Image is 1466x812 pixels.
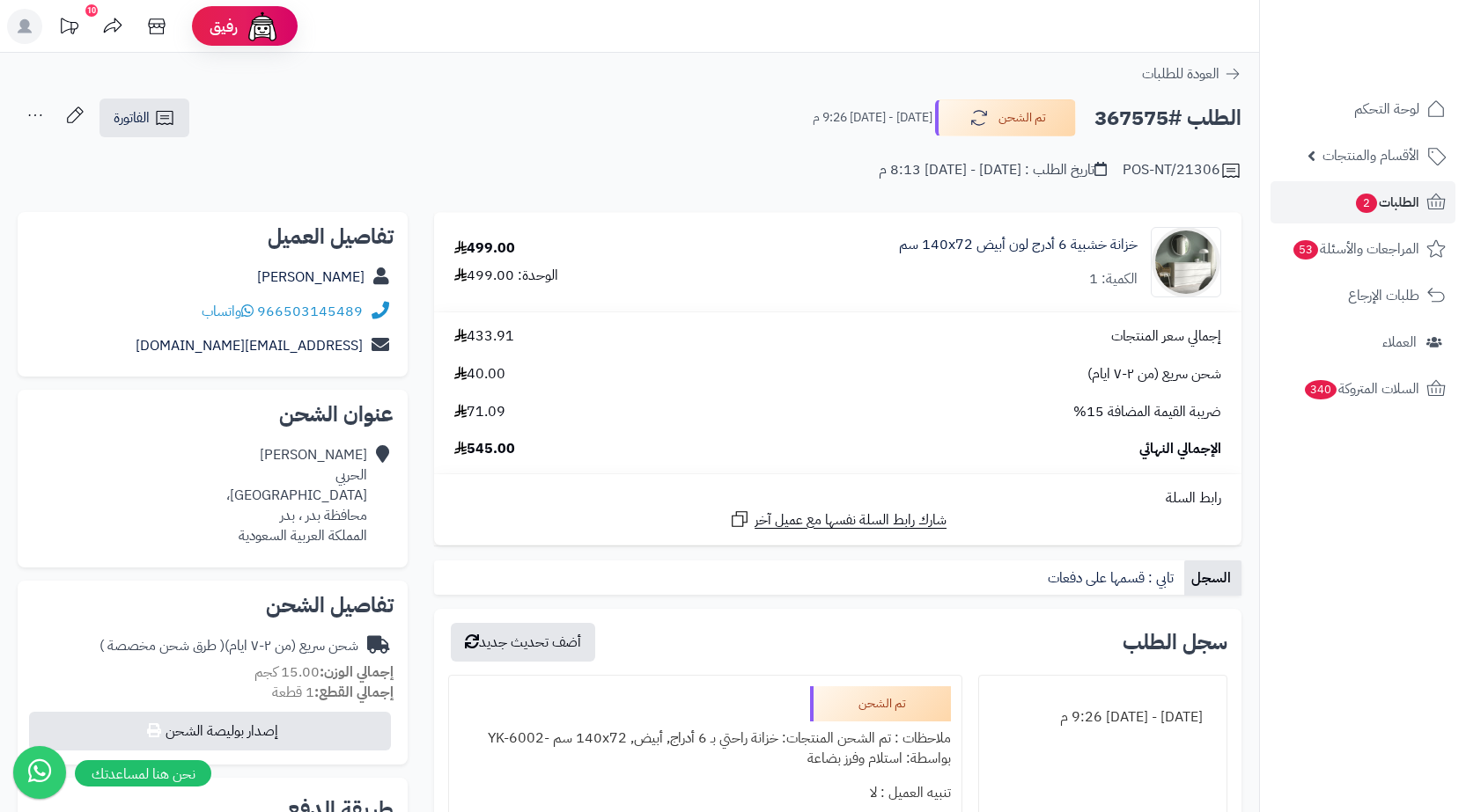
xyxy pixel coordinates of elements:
[1292,237,1419,261] span: المراجعات والأسئلة
[29,712,391,750] button: إصدار بوليصة الشحن
[1152,227,1220,297] img: 1746709299-1702541934053-68567865785768-1000x1000-90x90.jpg
[899,235,1138,255] a: خزانة خشبية 6 أدرج لون أبيض 140x72 سم
[1184,560,1241,596] a: السجل
[813,109,932,127] small: [DATE] - [DATE] 9:26 م
[1348,283,1419,308] span: طلبات الإرجاع
[1271,274,1455,317] a: طلبات الإرجاع
[114,107,150,128] span: الفاتورة
[1346,19,1449,56] img: logo-2.png
[245,9,280,44] img: ai-face.png
[320,662,394,683] strong: إجمالي الوزن:
[460,721,951,776] div: ملاحظات : تم الشحن المنتجات: خزانة راحتي بـ 6 أدراج, أبيض, ‎140x72 سم‏ -YK-6002 بواسطة: استلام وف...
[226,445,367,545] div: [PERSON_NAME] الحربي [GEOGRAPHIC_DATA]، محافظة بدر ، بدر المملكة العربية السعودية
[441,488,1234,508] div: رابط السلة
[755,510,947,530] span: شارك رابط السلة نفسها مع عميل آخر
[454,364,505,384] span: 40.00
[32,226,394,247] h2: تفاصيل العميل
[454,402,505,422] span: 71.09
[1041,560,1184,596] a: تابي : قسمها على دفعات
[1303,379,1337,400] span: 340
[99,99,189,137] a: الفاتورة
[1271,368,1455,410] a: السلات المتروكة340
[810,686,951,721] div: تم الشحن
[257,267,365,288] a: [PERSON_NAME]
[1293,239,1320,260] span: 53
[47,9,91,48] a: تحديثات المنصة
[1139,439,1221,459] span: الإجمالي النهائي
[1271,321,1455,363] a: العملاء
[1271,228,1455,270] a: المراجعات والأسئلة53
[99,635,225,656] span: ( طرق شحن مخصصة )
[454,326,514,347] span: 433.91
[729,508,947,530] a: شارك رابط السلة نفسها مع عميل آخر
[1073,402,1221,422] span: ضريبة القيمة المضافة 15%
[1271,181,1455,223] a: الطلبات2
[935,99,1076,136] button: تم الشحن
[210,16,238,37] span: رفيق
[1354,190,1419,215] span: الطلبات
[1382,330,1417,355] span: العملاء
[454,266,558,286] div: الوحدة: 499.00
[990,700,1216,735] div: [DATE] - [DATE] 9:26 م
[1123,160,1241,181] div: POS-NT/21306
[879,160,1107,180] div: تاريخ الطلب : [DATE] - [DATE] 8:13 م
[1111,326,1221,347] span: إجمالي سعر المنتجات
[32,404,394,425] h2: عنوان الشحن
[451,623,595,662] button: أضف تحديث جديد
[1087,364,1221,384] span: شحن سريع (من ٢-٧ ايام)
[1089,269,1138,289] div: الكمية: 1
[314,682,394,703] strong: إجمالي القطع:
[32,595,394,616] h2: تفاصيل الشحن
[136,335,363,356] a: [EMAIL_ADDRESS][DOMAIN_NAME]
[1094,100,1241,136] h2: الطلب #367575
[257,301,363,322] a: 966503145489
[1355,193,1378,214] span: 2
[202,301,254,322] a: واتساب
[254,662,394,683] small: 15.00 كجم
[1123,632,1227,653] h3: سجل الطلب
[1322,143,1419,168] span: الأقسام والمنتجات
[454,439,515,459] span: 545.00
[1354,97,1419,121] span: لوحة التحكم
[1303,377,1419,401] span: السلات المتروكة
[99,636,358,656] div: شحن سريع (من ٢-٧ ايام)
[272,682,394,703] small: 1 قطعة
[460,776,951,810] div: تنبيه العميل : لا
[1142,63,1219,84] span: العودة للطلبات
[454,238,515,259] div: 499.00
[85,4,98,17] div: 10
[1142,63,1241,84] a: العودة للطلبات
[1271,88,1455,130] a: لوحة التحكم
